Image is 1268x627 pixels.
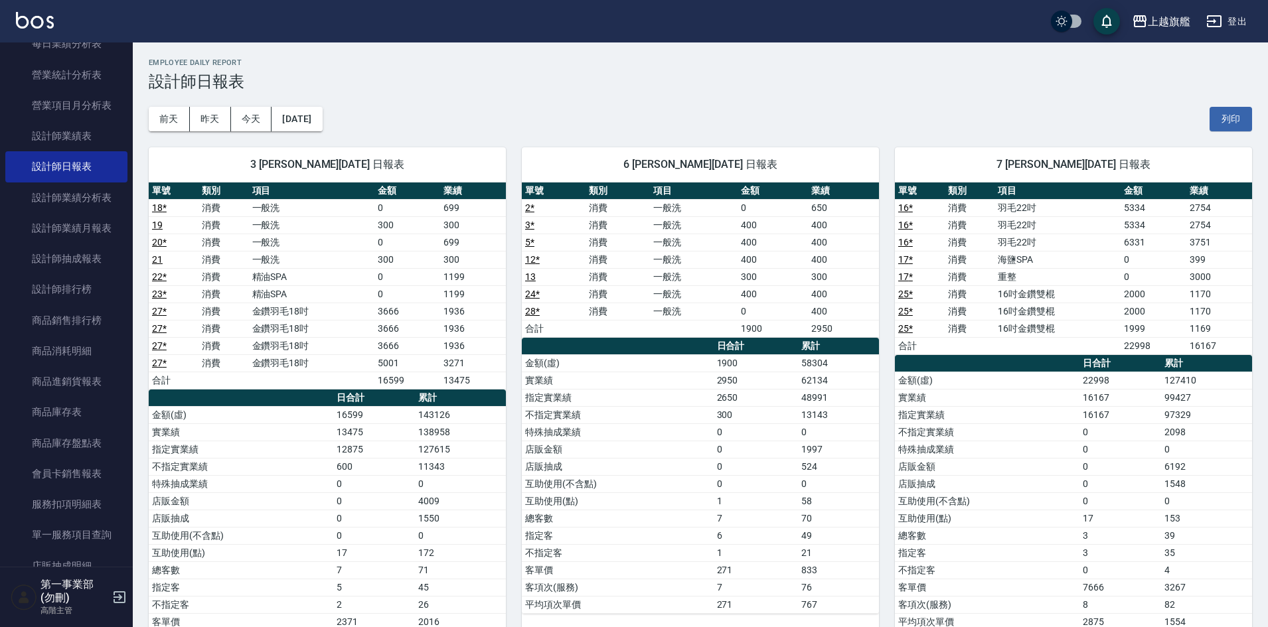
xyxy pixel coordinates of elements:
[1186,182,1252,200] th: 業績
[1161,372,1252,389] td: 127410
[415,406,506,423] td: 143126
[522,406,714,423] td: 不指定實業績
[149,58,1252,67] h2: Employee Daily Report
[1079,579,1161,596] td: 7666
[714,510,798,527] td: 7
[738,199,808,216] td: 0
[374,251,440,268] td: 300
[738,234,808,251] td: 400
[1161,510,1252,527] td: 153
[333,475,415,492] td: 0
[522,527,714,544] td: 指定客
[374,372,440,389] td: 16599
[374,234,440,251] td: 0
[586,303,650,320] td: 消費
[415,544,506,561] td: 172
[415,596,506,613] td: 26
[738,285,808,303] td: 400
[522,182,586,200] th: 單號
[798,510,879,527] td: 70
[808,285,879,303] td: 400
[895,372,1079,389] td: 金額(虛)
[1201,9,1252,34] button: 登出
[714,527,798,544] td: 6
[440,372,506,389] td: 13475
[198,354,248,372] td: 消費
[1161,441,1252,458] td: 0
[1079,544,1161,561] td: 3
[1186,199,1252,216] td: 2754
[586,268,650,285] td: 消費
[440,182,506,200] th: 業績
[945,182,994,200] th: 類別
[198,182,248,200] th: 類別
[1079,458,1161,475] td: 0
[650,285,738,303] td: 一般洗
[374,337,440,354] td: 3666
[149,441,333,458] td: 指定實業績
[522,389,714,406] td: 指定實業績
[249,337,375,354] td: 金鑽羽毛18吋
[198,199,248,216] td: 消費
[415,561,506,579] td: 71
[415,510,506,527] td: 1550
[1186,251,1252,268] td: 399
[333,596,415,613] td: 2
[1161,596,1252,613] td: 82
[994,320,1121,337] td: 16吋金鑽雙棍
[1079,596,1161,613] td: 8
[374,303,440,320] td: 3666
[440,337,506,354] td: 1936
[1161,423,1252,441] td: 2098
[374,199,440,216] td: 0
[798,596,879,613] td: 767
[1161,544,1252,561] td: 35
[522,372,714,389] td: 實業績
[798,406,879,423] td: 13143
[522,338,879,614] table: a dense table
[1161,475,1252,492] td: 1548
[149,72,1252,91] h3: 設計師日報表
[440,234,506,251] td: 699
[198,303,248,320] td: 消費
[440,251,506,268] td: 300
[798,544,879,561] td: 21
[5,60,127,90] a: 營業統計分析表
[149,182,198,200] th: 單號
[714,338,798,355] th: 日合計
[895,596,1079,613] td: 客項次(服務)
[272,107,322,131] button: [DATE]
[249,234,375,251] td: 一般洗
[1161,355,1252,372] th: 累計
[895,423,1079,441] td: 不指定實業績
[798,527,879,544] td: 49
[1186,268,1252,285] td: 3000
[152,254,163,265] a: 21
[198,285,248,303] td: 消費
[198,216,248,234] td: 消費
[165,158,490,171] span: 3 [PERSON_NAME][DATE] 日報表
[714,406,798,423] td: 300
[798,372,879,389] td: 62134
[586,182,650,200] th: 類別
[522,510,714,527] td: 總客數
[440,303,506,320] td: 1936
[1161,492,1252,510] td: 0
[808,216,879,234] td: 400
[415,389,506,407] th: 累計
[249,303,375,320] td: 金鑽羽毛18吋
[1121,234,1186,251] td: 6331
[1186,320,1252,337] td: 1169
[586,234,650,251] td: 消費
[249,199,375,216] td: 一般洗
[911,158,1236,171] span: 7 [PERSON_NAME][DATE] 日報表
[798,561,879,579] td: 833
[40,578,108,604] h5: 第一事業部 (勿刪)
[333,579,415,596] td: 5
[1079,372,1161,389] td: 22998
[738,251,808,268] td: 400
[808,182,879,200] th: 業績
[374,320,440,337] td: 3666
[249,251,375,268] td: 一般洗
[374,354,440,372] td: 5001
